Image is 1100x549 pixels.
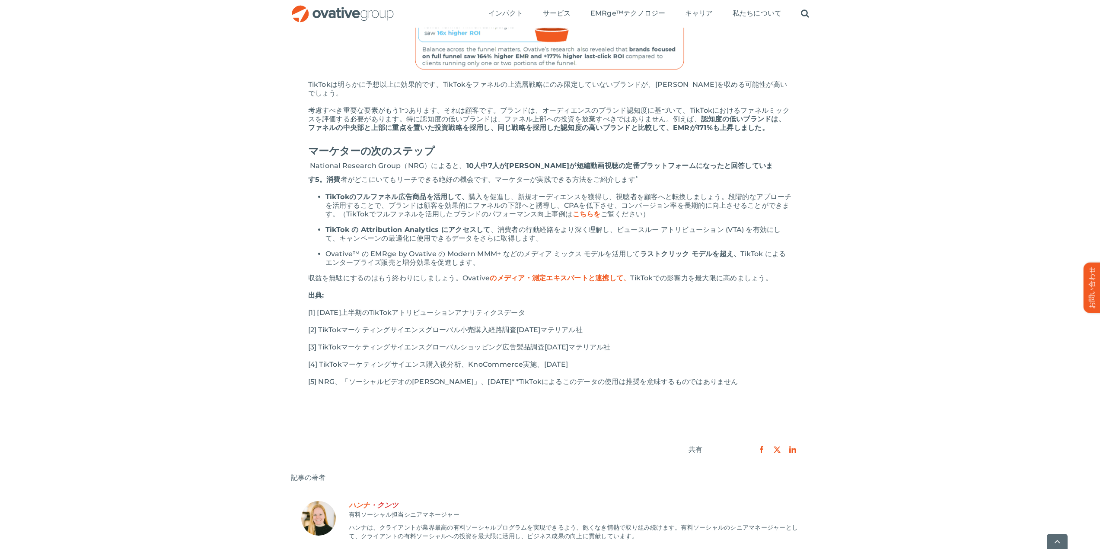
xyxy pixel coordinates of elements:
[488,9,523,17] font: インパクト
[325,225,781,242] font: 、消費者の行動経路をより深く理解し、ビュースルー アトリビューション (VTA) を有効にして、キャンペーンの最適化に使用できるデータをさらに取得します。
[308,360,568,368] font: [4] TikTokマーケティングサイエンス購入後分析、KnoCommerce実施、[DATE]
[630,274,772,282] font: TikTokでの影響力を最大限に高めましょう。
[291,4,395,13] a: OG_フル水平RGB
[490,274,630,282] a: のメディア・測定エキスパートと連携して、
[325,193,792,218] font: 購入を促進し、新規オーディエンスを獲得し、視聴者を顧客へと転換しましょう。段階的なアプローチを活用することで、ブランドは顧客を効果的にファネルの下部へと誘導し、CPAを低下させ、コンバージョン率...
[635,171,641,178] font: 。
[308,378,738,386] font: [5] NRG、「ソーシャルビデオの[PERSON_NAME]」、[DATE]* *TikTokによるこのデータの使用は推奨を意味するものではありません
[308,343,611,351] font: [3] TikTokマーケティングサイエンスグローバルショッピング広告製品調査[DATE]マテリアル社
[308,274,490,282] font: 収益を無駄にするのはもう終わりにしましょう。Ovative
[349,524,798,540] font: ハンナは、クライアントが業界最高の有料ソーシャルプログラムを実現できるよう、飽くなき情熱で取り組み続けます。有料ソーシャルのシニアマネージャーとして、クライアントの有料ソーシャルへの投資を最大限...
[308,308,525,317] font: [1] [DATE]上半期のTikTokアトリビューションアナリティクスデータ
[291,473,326,482] font: 記事の著者
[308,106,790,123] font: 考慮すべき重要な要素がもう1つあります。それは顧客です。ブランドは、オーディエンスのブランド認知度に基づいて、TikTokにおけるファネルミックスを評価する必要があります。特に認知度の低いブラン...
[325,225,491,234] font: TikTok の Attribution Analytics にアクセスして
[339,210,573,218] font: （TikTokでフルファネルを活用したブランドのパフォーマンス向上事例は
[543,9,571,19] a: サービス
[785,444,800,455] a: リンクトイン
[326,175,340,184] font: 消費
[640,250,741,258] font: ラストクリック モデルを超え、
[754,444,769,455] a: フェイスブック
[349,511,459,518] font: 有料ソーシャル担当シニアマネージャー
[308,80,788,97] font: TikTokは明らかに予想以上に効果的です。TikTokをファネルの上流層戦略にのみ限定していないブランドが、[PERSON_NAME]を収める可能性が高いでしょう。
[590,9,666,19] a: EMRge™テクノロジー
[573,210,601,218] a: こちらを
[733,9,782,19] a: 私たちについて
[325,250,786,267] font: TikTok によるエンタープライズ販売と増分効果を促進します。
[325,250,640,258] font: Ovative™ の EMRge by Ovative の Modern MMM+ などのメディア ミックス モデルを活用して
[341,175,635,184] font: 者がどこにいてもリーチできる絶好の機会です。マーケターが実践できる方法をご紹介します
[685,9,713,17] font: キャリア
[733,9,782,17] font: 私たちについて
[590,9,666,17] font: EMRge™テクノロジー
[308,326,583,334] font: [2] TikTokマーケティングサイエンスグローバル小売購入経路調査[DATE]マテリアル社
[685,9,713,19] a: キャリア
[310,162,466,170] font: National Research Group（NRG）によると、
[349,501,370,510] span: ファーストネーム
[543,9,571,17] font: サービス
[315,175,326,184] font: 5。
[801,9,809,19] a: 検索
[769,444,785,455] a: X
[349,501,370,510] font: ハンナ
[308,162,773,184] font: 10人中7人が[PERSON_NAME]が短編動画視聴の定番プラットフォームになったと回答しています
[370,501,398,510] span: 苗字
[308,145,435,157] font: マーケターの次のステップ
[370,501,398,510] font: ・クンツ
[308,291,324,299] font: 出典:
[689,445,702,454] font: 共有
[601,210,650,218] font: ご覧ください）
[308,115,785,132] font: 認知度の低いブランドは、ファネルの中央部と上部に重点を置いた投資戦略を採用し、同じ戦略を採用した認知度の高いブランドと比較して、EMRが171%も上昇しました。
[488,9,523,19] a: インパクト
[325,193,469,201] font: TikTokのフルファネル広告商品を活用して、
[349,510,799,519] div: 役職
[1087,267,1096,308] font: お問い合わせ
